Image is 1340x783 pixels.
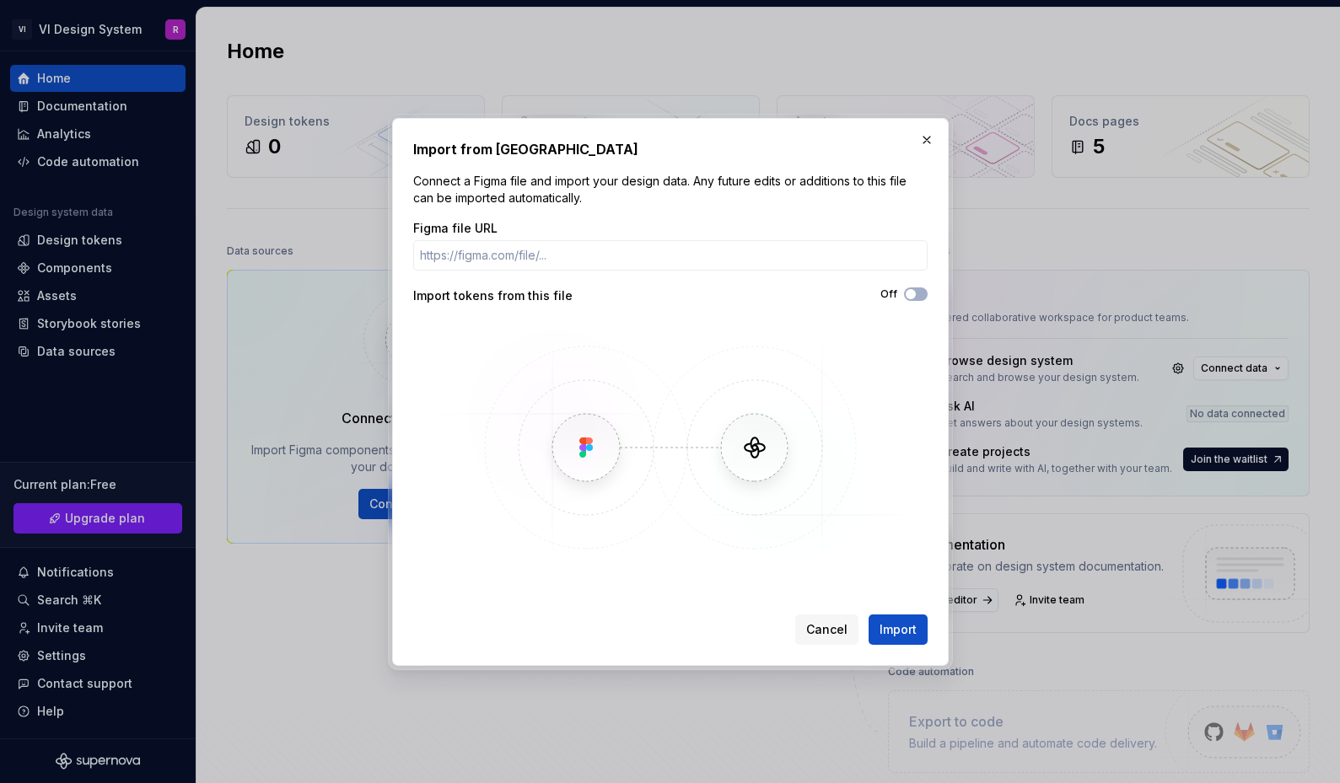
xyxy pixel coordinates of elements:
span: Import [880,621,917,638]
button: Cancel [795,614,858,645]
h2: Import from [GEOGRAPHIC_DATA] [413,139,928,159]
button: Import [869,614,928,645]
label: Figma file URL [413,220,498,237]
span: Cancel [806,621,848,638]
div: Import tokens from this file [413,287,670,304]
p: Connect a Figma file and import your design data. Any future edits or additions to this file can ... [413,173,928,206]
label: Off [880,287,897,301]
input: https://figma.com/file/... [413,240,928,271]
